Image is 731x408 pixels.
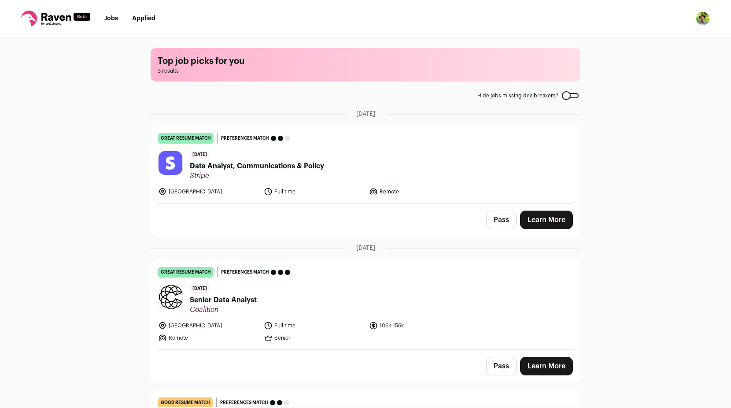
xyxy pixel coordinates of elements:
span: [DATE] [356,244,375,252]
button: Pass [486,357,517,375]
li: Remote [158,334,258,342]
li: Senior [264,334,364,342]
img: 1012591-medium_jpg [696,11,710,26]
button: Pass [486,211,517,229]
span: [DATE] [190,151,210,159]
span: Preferences match [221,268,269,277]
a: Applied [132,15,155,22]
img: c29228e9d9ae75acbec9f97acea12ad61565c350f760a79d6eec3e18ba7081be.jpg [159,151,182,175]
a: great resume match Preferences match [DATE] Data Analyst, Communications & Policy Stripe [GEOGRAP... [151,126,580,203]
a: great resume match Preferences match [DATE] Senior Data Analyst Coalition [GEOGRAPHIC_DATA] Full ... [151,260,580,349]
a: Jobs [104,15,118,22]
a: Learn More [520,211,573,229]
li: Full time [264,187,364,196]
span: [DATE] [356,110,375,119]
span: Stripe [190,171,324,180]
span: Preferences match [220,398,268,407]
a: Learn More [520,357,573,375]
span: Hide jobs missing dealbreakers? [477,92,558,99]
span: Coalition [190,305,257,314]
li: [GEOGRAPHIC_DATA] [158,321,258,330]
button: Open dropdown [696,11,710,26]
div: great resume match [158,133,214,144]
span: Data Analyst, Communications & Policy [190,161,324,171]
div: good resume match [158,397,213,408]
span: [DATE] [190,285,210,293]
li: 106k-156k [369,321,469,330]
span: Senior Data Analyst [190,295,257,305]
h1: Top job picks for you [158,55,573,67]
span: Preferences match [221,134,269,143]
li: Full time [264,321,364,330]
img: 35e67f54ed201303d308103470762e1183a875131ae2a607179a09b89f265b72.png [159,284,182,310]
li: Remote [369,187,469,196]
div: great resume match [158,267,214,278]
li: [GEOGRAPHIC_DATA] [158,187,258,196]
span: 3 results [158,67,573,74]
